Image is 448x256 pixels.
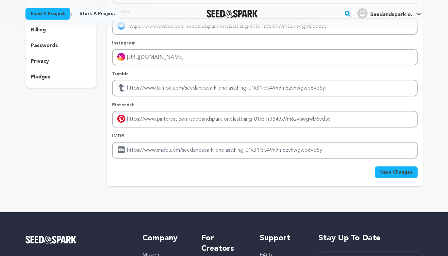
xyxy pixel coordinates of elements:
a: Start a project [74,8,121,20]
p: passwords [31,42,58,50]
img: user.png [357,8,368,19]
p: billing [31,26,46,34]
div: Seedandspark o.'s Profile [357,8,412,19]
a: Seedandspark o.'s Profile [356,7,423,19]
p: Tumblr [112,71,417,77]
img: Seed&Spark Logo [25,236,77,244]
input: Enter tubmlr profile link [112,80,417,96]
input: Enter IMDB profile link [112,142,417,159]
p: Instagram [112,40,417,46]
p: pledges [31,73,50,81]
button: privacy [25,56,97,67]
a: Fund a project [25,8,70,20]
span: Save Changes [380,169,412,176]
img: pinterest-mobile.svg [117,115,125,123]
img: tumblr.svg [117,84,125,92]
span: Seedandspark o.'s Profile [356,7,423,21]
p: IMDB [112,133,417,139]
h5: Stay up to date [319,233,423,244]
h5: Support [260,233,305,244]
p: privacy [31,58,49,65]
h5: For Creators [201,233,247,254]
a: Seed&Spark Homepage [207,10,258,18]
p: Pinterest [112,102,417,108]
button: Save Changes [375,166,418,178]
button: passwords [25,41,97,51]
img: Seed&Spark Logo Dark Mode [207,10,258,18]
h5: Company [142,233,188,244]
img: instagram-mobile.svg [117,53,125,61]
input: Enter instagram handle link [112,49,417,66]
span: Seedandspark o. [370,12,412,17]
button: pledges [25,72,97,82]
a: Seed&Spark Homepage [25,236,130,244]
img: imdb.svg [117,146,125,154]
input: Enter pinterest profile link [112,111,417,128]
button: billing [25,25,97,35]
